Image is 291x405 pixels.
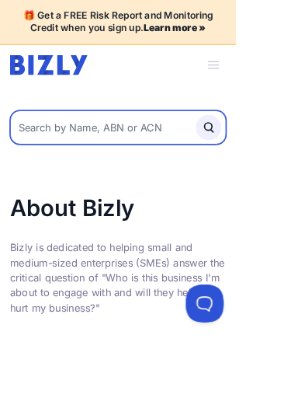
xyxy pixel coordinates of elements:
a: Learn more » [177,26,254,41]
h1: About Bizly [12,240,279,271]
input: Search by Name, ABN or ACN [12,136,279,178]
iframe: Toggle Customer Support [229,351,275,397]
h4: 🎁 Get a FREE Risk Report and Monitoring Credit when you sign up. [12,12,279,42]
p: Bizly is dedicated to helping small and medium-sized enterprises (SMEs) answer the critical quest... [12,295,279,389]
